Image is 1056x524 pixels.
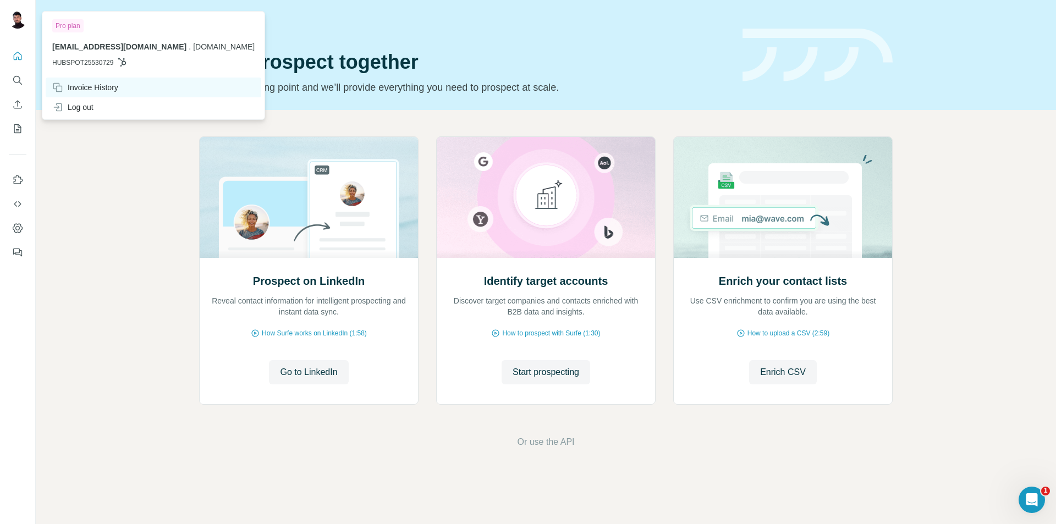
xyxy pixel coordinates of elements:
[193,42,255,51] span: [DOMAIN_NAME]
[211,295,407,317] p: Reveal contact information for intelligent prospecting and instant data sync.
[513,366,579,379] span: Start prospecting
[52,102,94,113] div: Log out
[189,42,191,51] span: .
[673,137,893,258] img: Enrich your contact lists
[52,42,186,51] span: [EMAIL_ADDRESS][DOMAIN_NAME]
[9,11,26,29] img: Avatar
[9,119,26,139] button: My lists
[719,273,847,289] h2: Enrich your contact lists
[52,19,84,32] div: Pro plan
[9,46,26,66] button: Quick start
[199,20,729,31] div: Quick start
[269,360,348,384] button: Go to LinkedIn
[760,366,806,379] span: Enrich CSV
[262,328,367,338] span: How Surfe works on LinkedIn (1:58)
[9,242,26,262] button: Feedback
[52,58,113,68] span: HUBSPOT25530729
[448,295,644,317] p: Discover target companies and contacts enriched with B2B data and insights.
[199,80,729,95] p: Pick your starting point and we’ll provide everything you need to prospect at scale.
[502,360,590,384] button: Start prospecting
[517,435,574,449] button: Or use the API
[9,70,26,90] button: Search
[747,328,829,338] span: How to upload a CSV (2:59)
[280,366,337,379] span: Go to LinkedIn
[9,170,26,190] button: Use Surfe on LinkedIn
[685,295,881,317] p: Use CSV enrichment to confirm you are using the best data available.
[199,137,419,258] img: Prospect on LinkedIn
[9,95,26,114] button: Enrich CSV
[1019,487,1045,513] iframe: Intercom live chat
[484,273,608,289] h2: Identify target accounts
[1041,487,1050,495] span: 1
[52,82,118,93] div: Invoice History
[502,328,600,338] span: How to prospect with Surfe (1:30)
[253,273,365,289] h2: Prospect on LinkedIn
[749,360,817,384] button: Enrich CSV
[743,29,893,82] img: banner
[9,218,26,238] button: Dashboard
[9,194,26,214] button: Use Surfe API
[199,51,729,73] h1: Let’s prospect together
[436,137,656,258] img: Identify target accounts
